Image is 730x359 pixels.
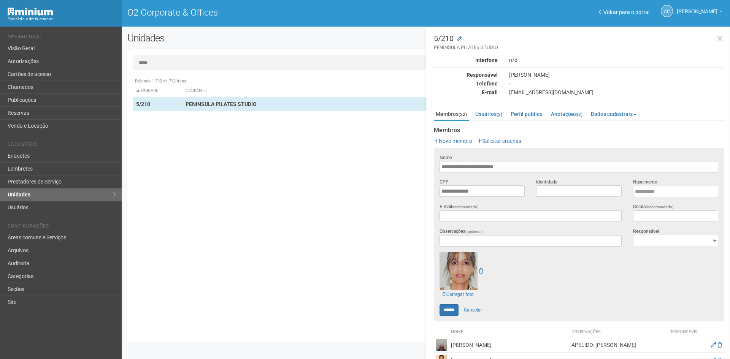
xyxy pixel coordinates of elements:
[479,268,483,274] a: Remover
[633,203,674,210] label: Celular
[136,101,150,107] strong: 5/210
[570,327,665,337] th: Observações
[8,142,116,150] li: Cadastros
[503,80,730,87] div: -
[661,5,673,17] a: AC
[434,35,724,51] h3: 5/210
[549,108,584,120] a: Anotações(2)
[133,78,719,85] div: Exibindo 1-732 de 732 itens
[440,203,479,210] label: E-mail
[459,112,467,117] small: (22)
[436,339,447,351] img: user.png
[509,108,544,120] a: Perfil público
[8,16,116,22] div: Painel do Administrador
[428,57,503,63] div: Interfone
[452,205,479,209] span: (recomendado)
[8,34,116,42] li: Operacional
[8,223,116,231] li: Configurações
[457,35,462,43] a: Modificar a unidade
[8,8,53,16] img: Minium
[428,89,503,96] div: E-mail
[577,112,582,117] small: (2)
[460,304,486,316] a: Cancelar
[599,9,649,15] a: Voltar para o portal
[434,108,469,121] a: Membros(22)
[503,71,730,78] div: [PERSON_NAME]
[465,229,483,234] span: (opcional)
[589,108,638,120] a: Dados cadastrais
[440,228,483,235] label: Observações
[440,154,452,161] label: Nome
[677,1,717,14] span: Ana Carla de Carvalho Silva
[440,252,478,290] img: user.png
[428,80,503,87] div: Telefone
[633,179,657,185] label: Nascimento
[497,112,502,117] small: (2)
[477,138,521,144] a: Solicitar crachás
[182,85,438,97] th: Ocupante: activate to sort column ascending
[440,179,448,185] label: CPF
[717,342,722,348] a: Excluir membro
[473,108,504,120] a: Usuários(2)
[434,44,724,51] small: PENINSULA PILATES STUDIO
[647,205,674,209] span: (recomendado)
[186,101,257,107] strong: PENINSULA PILATES STUDIO
[434,138,472,144] a: Novo membro
[536,179,557,185] label: Identidade
[127,8,420,17] h1: O2 Corporate & Offices
[570,337,665,353] td: APELIDO: [PERSON_NAME]
[127,32,370,44] h2: Unidades
[449,337,570,353] td: [PERSON_NAME]
[633,228,659,235] label: Responsável
[677,9,722,16] a: [PERSON_NAME]
[503,89,730,96] div: [EMAIL_ADDRESS][DOMAIN_NAME]
[503,57,730,63] div: n/d
[133,85,182,97] th: Unidade: activate to sort column descending
[428,71,503,78] div: Responsável
[711,342,716,348] a: Editar membro
[440,290,476,299] a: Carregar foto
[434,127,724,134] strong: Membros
[665,327,703,337] th: Responsável
[449,327,570,337] th: Nome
